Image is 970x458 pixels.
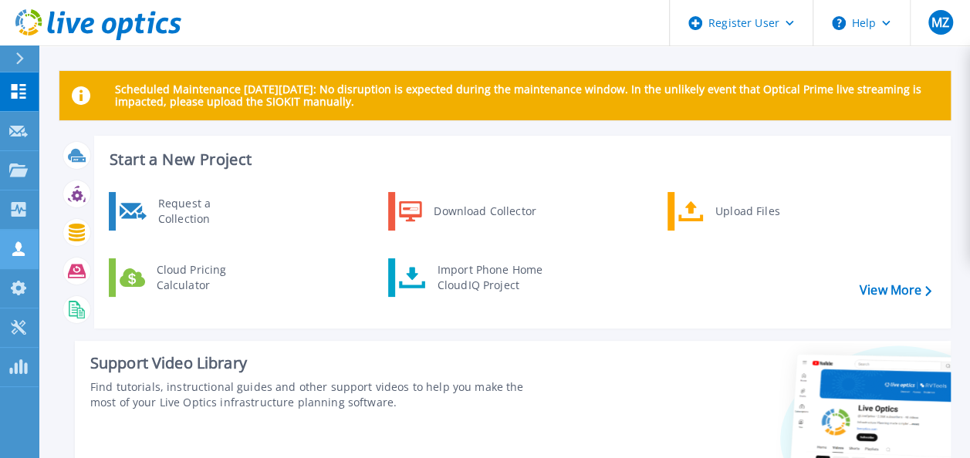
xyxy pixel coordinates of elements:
h3: Start a New Project [110,151,931,168]
a: Request a Collection [109,192,267,231]
div: Import Phone Home CloudIQ Project [430,262,550,293]
a: View More [860,283,931,298]
div: Request a Collection [150,196,263,227]
a: Download Collector [388,192,546,231]
a: Upload Files [668,192,826,231]
div: Find tutorials, instructional guides and other support videos to help you make the most of your L... [90,379,546,410]
p: Scheduled Maintenance [DATE][DATE]: No disruption is expected during the maintenance window. In t... [115,83,938,108]
div: Upload Files [708,196,822,227]
div: Download Collector [426,196,542,227]
a: Cloud Pricing Calculator [109,258,267,297]
div: Support Video Library [90,353,546,373]
span: MZ [931,16,949,29]
div: Cloud Pricing Calculator [149,262,263,293]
